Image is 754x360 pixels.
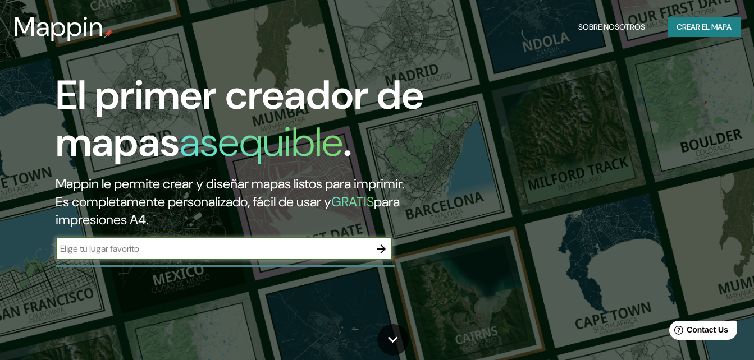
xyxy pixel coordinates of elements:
h3: Mappin [13,11,104,43]
iframe: Help widget launcher [654,316,742,348]
h2: Mappin le permite crear y diseñar mapas listos para imprimir. Es completamente personalizado, fác... [56,175,433,229]
h1: El primer creador de mapas . [56,72,433,175]
h1: asequible [180,116,343,168]
font: Crear el mapa [677,20,732,34]
button: Crear el mapa [668,17,741,38]
font: Sobre nosotros [578,20,645,34]
h5: GRATIS [331,193,374,210]
input: Elige tu lugar favorito [56,242,370,255]
button: Sobre nosotros [574,17,650,38]
img: mappin-pin [104,29,113,38]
